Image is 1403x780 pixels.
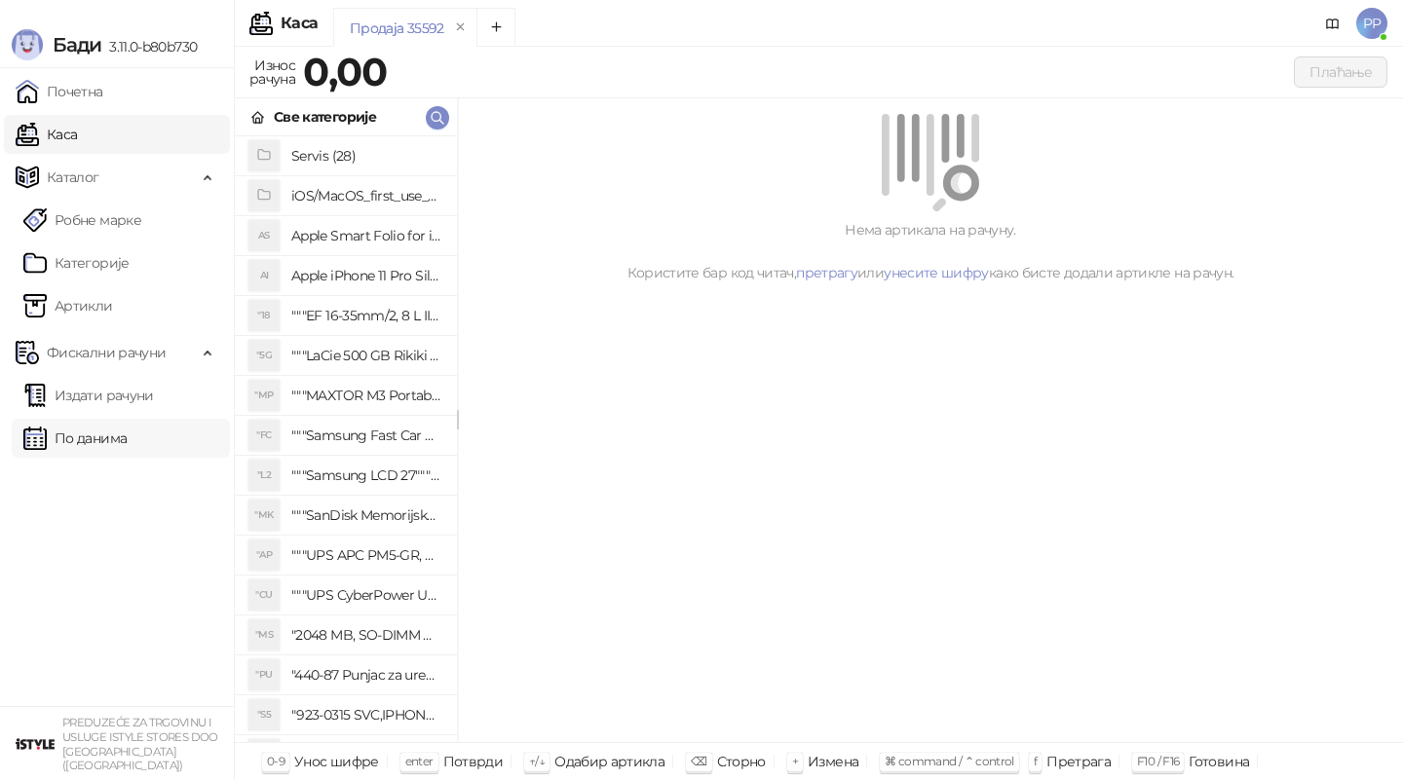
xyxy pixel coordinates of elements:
h4: """UPS CyberPower UT650EG, 650VA/360W , line-int., s_uko, desktop""" [291,579,441,611]
h4: "923-0448 SVC,IPHONE,TOURQUE DRIVER KIT .65KGF- CM Šrafciger " [291,739,441,770]
h4: Servis (28) [291,140,441,171]
small: PREDUZEĆE ZA TRGOVINU I USLUGE ISTYLE STORES DOO [GEOGRAPHIC_DATA] ([GEOGRAPHIC_DATA]) [62,716,218,772]
span: ⌘ command / ⌃ control [885,754,1014,768]
div: AS [248,220,280,251]
div: Унос шифре [294,749,379,774]
a: Документација [1317,8,1348,39]
div: "SD [248,739,280,770]
div: Измена [808,749,858,774]
div: Сторно [717,749,766,774]
button: remove [448,19,474,36]
div: "FC [248,420,280,451]
span: Бади [53,33,101,56]
h4: "440-87 Punjac za uredjaje sa micro USB portom 4/1, Stand." [291,659,441,690]
div: Одабир артикла [554,749,664,774]
a: ArtikliАртикли [23,286,113,325]
span: 3.11.0-b80b730 [101,38,197,56]
span: Каталог [47,158,99,197]
h4: "923-0315 SVC,IPHONE 5/5S BATTERY REMOVAL TRAY Držač za iPhone sa kojim se otvara display [291,699,441,730]
div: Претрага [1046,749,1111,774]
div: "5G [248,340,280,371]
a: Категорије [23,243,130,282]
a: Почетна [16,72,103,111]
h4: iOS/MacOS_first_use_assistance (4) [291,180,441,211]
div: Све категорије [274,106,376,128]
img: Logo [12,29,43,60]
a: претрагу [796,264,857,281]
div: "PU [248,659,280,690]
div: AI [248,260,280,291]
a: унесите шифру [884,264,989,281]
button: Плаћање [1294,56,1387,88]
h4: """MAXTOR M3 Portable 2TB 2.5"""" crni eksterni hard disk HX-M201TCB/GM""" [291,380,441,411]
h4: """EF 16-35mm/2, 8 L III USM""" [291,300,441,331]
a: Издати рачуни [23,376,154,415]
h4: """UPS APC PM5-GR, Essential Surge Arrest,5 utic_nica""" [291,539,441,571]
div: "MP [248,380,280,411]
span: PP [1356,8,1387,39]
div: grid [235,136,457,742]
button: Add tab [476,8,515,47]
div: "S5 [248,699,280,730]
div: "L2 [248,460,280,491]
h4: Apple Smart Folio for iPad mini (A17 Pro) - Sage [291,220,441,251]
div: "MK [248,500,280,531]
div: "MS [248,619,280,650]
div: Нема артикала на рачуну. Користите бар код читач, или како бисте додали артикле на рачун. [481,219,1380,283]
a: Робне марке [23,201,141,240]
div: Готовина [1189,749,1249,774]
span: f [1034,754,1037,768]
div: Продаја 35592 [350,18,444,39]
div: "18 [248,300,280,331]
span: ↑/↓ [529,754,545,768]
h4: """SanDisk Memorijska kartica 256GB microSDXC sa SD adapterom SDSQXA1-256G-GN6MA - Extreme PLUS, ... [291,500,441,531]
h4: Apple iPhone 11 Pro Silicone Case - Black [291,260,441,291]
span: ⌫ [691,754,706,768]
div: "CU [248,579,280,611]
div: Потврди [443,749,504,774]
strong: 0,00 [303,48,387,95]
h4: "2048 MB, SO-DIMM DDRII, 667 MHz, Napajanje 1,8 0,1 V, Latencija CL5" [291,619,441,650]
h4: """Samsung LCD 27"""" C27F390FHUXEN""" [291,460,441,491]
span: F10 / F16 [1137,754,1179,768]
a: По данима [23,419,127,458]
span: 0-9 [267,754,284,768]
span: Фискални рачуни [47,333,166,372]
h4: """LaCie 500 GB Rikiki USB 3.0 / Ultra Compact & Resistant aluminum / USB 3.0 / 2.5""""""" [291,340,441,371]
img: 64x64-companyLogo-77b92cf4-9946-4f36-9751-bf7bb5fd2c7d.png [16,724,55,763]
div: "AP [248,539,280,571]
div: Каса [281,16,318,31]
h4: """Samsung Fast Car Charge Adapter, brzi auto punja_, boja crna""" [291,420,441,451]
div: Износ рачуна [246,53,299,92]
span: + [792,754,798,768]
span: enter [405,754,434,768]
a: Каса [16,115,77,154]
